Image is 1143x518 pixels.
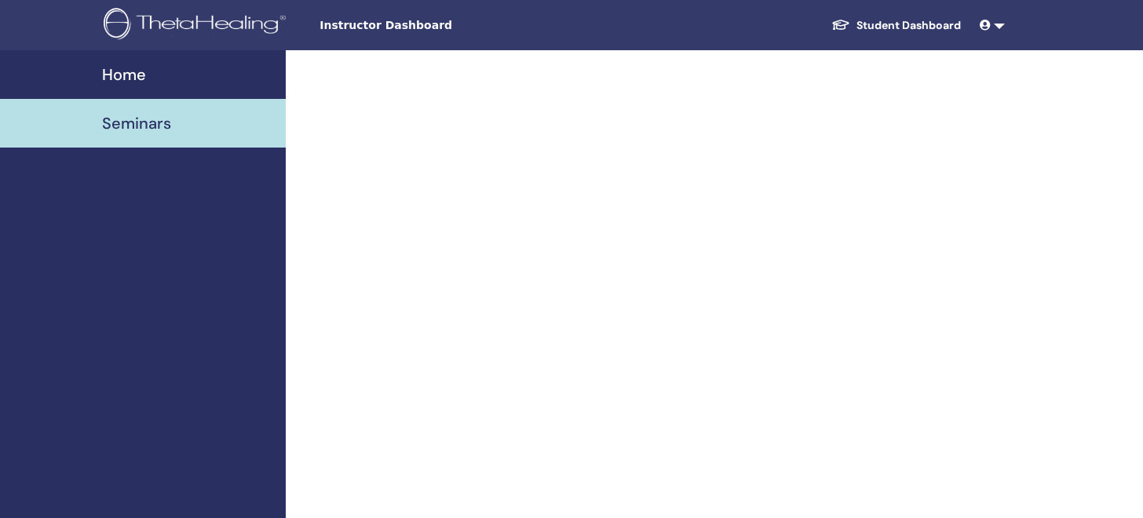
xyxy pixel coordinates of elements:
[102,63,146,86] span: Home
[102,111,171,135] span: Seminars
[104,8,291,43] img: logo.png
[831,18,850,31] img: graduation-cap-white.svg
[320,17,555,34] span: Instructor Dashboard
[819,11,973,40] a: Student Dashboard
